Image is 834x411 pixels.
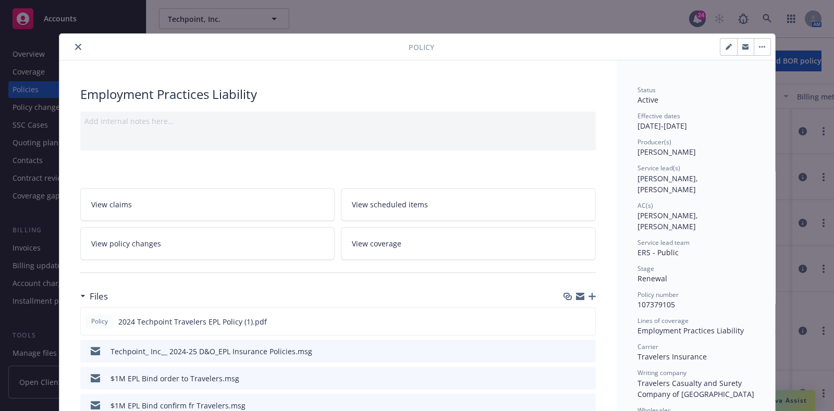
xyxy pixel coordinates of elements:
span: Lines of coverage [637,316,689,325]
button: download file [566,373,574,384]
div: Add internal notes here... [84,116,592,127]
span: Policy [409,42,434,53]
button: preview file [582,346,592,357]
a: View scheduled items [341,188,596,221]
div: Employment Practices Liability [80,85,596,103]
span: [PERSON_NAME], [PERSON_NAME] [637,210,700,231]
button: preview file [582,400,592,411]
h3: Files [90,290,108,303]
span: View policy changes [91,238,161,249]
span: AC(s) [637,201,653,210]
span: Carrier [637,342,658,351]
span: View claims [91,199,132,210]
div: $1M EPL Bind confirm fr Travelers.msg [111,400,246,411]
button: download file [565,316,573,327]
div: Techpoint_ Inc__ 2024-25 D&O_EPL Insurance Policies.msg [111,346,312,357]
span: Service lead(s) [637,164,680,172]
a: View coverage [341,227,596,260]
a: View policy changes [80,227,335,260]
a: View claims [80,188,335,221]
span: Status [637,85,656,94]
span: View coverage [352,238,401,249]
div: $1M EPL Bind order to Travelers.msg [111,373,239,384]
span: Stage [637,264,654,273]
span: Service lead team [637,238,690,247]
button: download file [566,346,574,357]
div: [DATE] - [DATE] [637,111,754,131]
span: [PERSON_NAME], [PERSON_NAME] [637,173,700,194]
span: Effective dates [637,111,680,120]
span: Policy number [637,290,679,299]
button: preview file [582,373,592,384]
span: Travelers Casualty and Surety Company of [GEOGRAPHIC_DATA] [637,378,754,399]
span: Writing company [637,368,686,377]
span: 107379105 [637,300,675,309]
div: Employment Practices Liability [637,325,754,336]
span: Policy [89,317,110,326]
span: Renewal [637,273,667,283]
span: [PERSON_NAME] [637,147,696,157]
div: Files [80,290,108,303]
button: close [72,41,84,53]
span: Travelers Insurance [637,352,707,362]
span: Producer(s) [637,138,671,146]
span: Active [637,95,658,105]
span: View scheduled items [352,199,428,210]
span: ERS - Public [637,247,679,257]
button: preview file [582,316,591,327]
button: download file [566,400,574,411]
span: 2024 Techpoint Travelers EPL Policy (1).pdf [118,316,267,327]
